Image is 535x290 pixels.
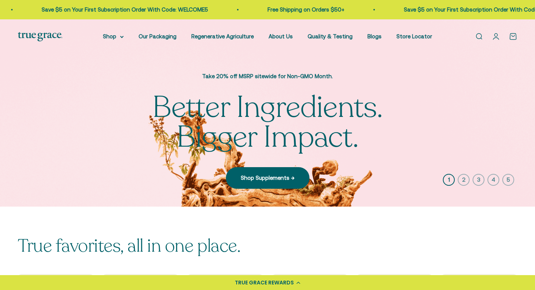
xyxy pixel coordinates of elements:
summary: Shop [103,32,124,41]
a: Store Locator [396,33,432,39]
div: TRUE GRACE REWARDS [235,279,294,287]
a: Quality & Testing [308,33,353,39]
p: Take 20% off MSRP sitewide for Non-GMO Month. [145,72,390,81]
button: 5 [502,174,514,186]
a: Regenerative Agriculture [191,33,254,39]
p: Save $5 on Your First Subscription Order With Code: WELCOME5 [338,5,505,14]
button: 2 [458,174,470,186]
split-lines: Better Ingredients. Bigger Impact. [152,87,383,157]
button: 4 [487,174,499,186]
a: Free Shipping on Orders $50+ [202,6,279,13]
a: Blogs [367,33,382,39]
a: Our Packaging [139,33,176,39]
a: Shop Supplements → [226,167,309,189]
a: About Us [269,33,293,39]
split-lines: True favorites, all in one place. [18,234,240,258]
button: 3 [473,174,484,186]
button: 1 [443,174,455,186]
